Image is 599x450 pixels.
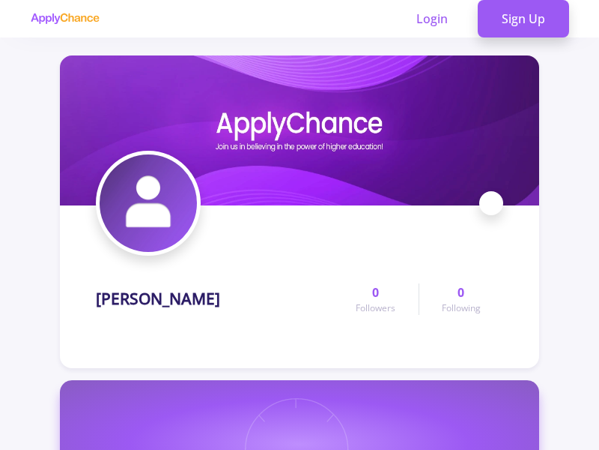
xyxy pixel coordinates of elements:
span: 0 [457,283,464,301]
h1: [PERSON_NAME] [96,289,220,308]
a: 0Followers [333,283,418,315]
img: Nasim Habibiavatar [100,154,197,252]
a: 0Following [419,283,503,315]
span: Following [442,301,481,315]
span: Followers [356,301,395,315]
img: applychance logo text only [30,13,100,25]
span: 0 [372,283,379,301]
img: Nasim Habibicover image [60,55,539,205]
